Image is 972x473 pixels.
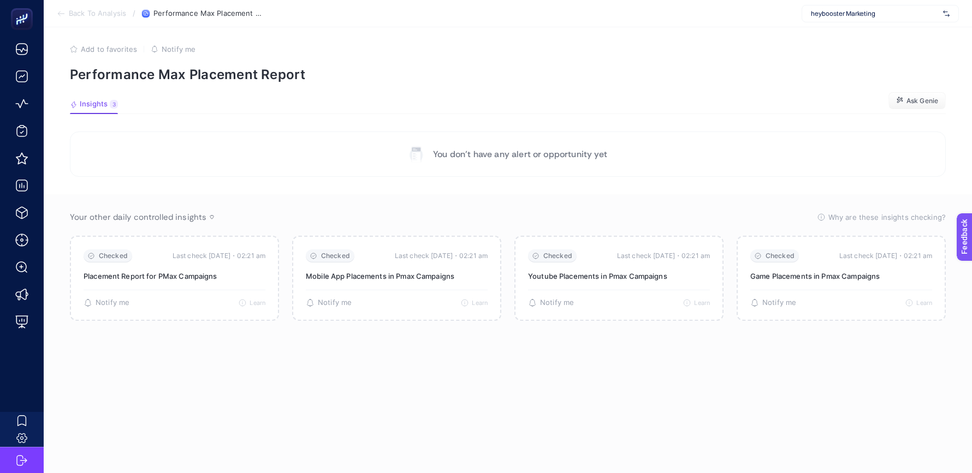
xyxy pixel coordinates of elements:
[321,252,350,260] span: Checked
[84,298,129,307] button: Notify me
[750,298,796,307] button: Notify me
[151,45,195,53] button: Notify me
[528,271,710,281] p: Youtube Placements in Pmax Campaigns
[110,100,118,109] div: 3
[943,8,950,19] img: svg%3e
[888,92,946,110] button: Ask Genie
[318,298,352,307] span: Notify me
[84,271,265,281] p: Placement Report for PMax Campaigns
[306,298,352,307] button: Notify me
[70,236,946,321] section: Passive Insight Packages
[153,9,263,18] span: Performance Max Placement Report
[70,67,946,82] p: Performance Max Placement Report
[528,298,574,307] button: Notify me
[70,45,137,53] button: Add to favorites
[694,299,710,307] span: Learn
[99,252,128,260] span: Checked
[905,299,932,307] button: Learn
[543,252,572,260] span: Checked
[683,299,710,307] button: Learn
[766,252,795,260] span: Checked
[239,299,265,307] button: Learn
[306,271,488,281] p: Mobile App Placements in Pmax Campaigns
[81,45,137,53] span: Add to favorites
[540,298,574,307] span: Notify me
[80,100,108,109] span: Insights
[750,271,932,281] p: Game Placements in Pmax Campaigns
[839,250,932,261] time: Last check [DATE]・02:21 am
[762,298,796,307] span: Notify me
[69,9,126,18] span: Back To Analysis
[250,299,265,307] span: Learn
[173,250,265,261] time: Last check [DATE]・02:21 am
[162,45,195,53] span: Notify me
[133,9,135,17] span: /
[395,250,488,261] time: Last check [DATE]・02:21 am
[461,299,488,307] button: Learn
[916,299,932,307] span: Learn
[906,97,938,105] span: Ask Genie
[472,299,488,307] span: Learn
[433,148,607,161] p: You don’t have any alert or opportunity yet
[617,250,710,261] time: Last check [DATE]・02:21 am
[7,3,42,12] span: Feedback
[70,212,206,223] span: Your other daily controlled insights
[96,298,129,307] span: Notify me
[811,9,939,18] span: heybooster Marketing
[828,212,946,223] span: Why are these insights checking?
